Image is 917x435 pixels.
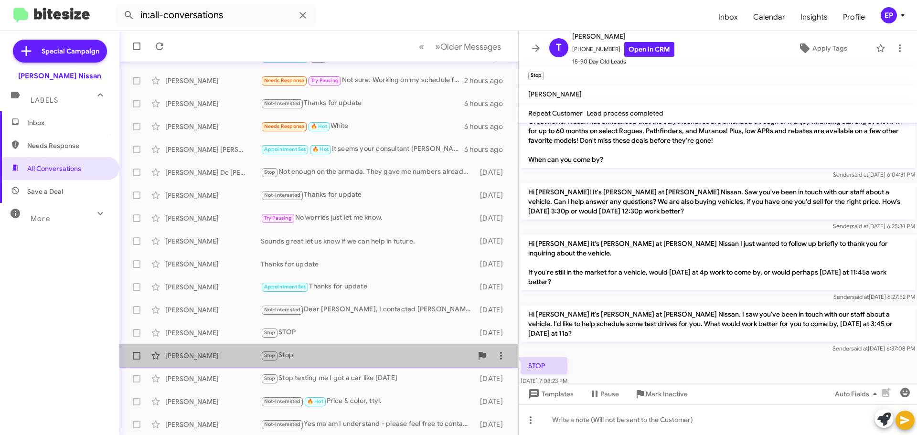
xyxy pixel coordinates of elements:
div: Sounds great let us know if we can help in future. [261,236,475,246]
span: Save a Deal [27,187,63,196]
span: Older Messages [440,42,501,52]
button: Next [429,37,507,56]
a: Special Campaign [13,40,107,63]
span: Labels [31,96,58,105]
div: [DATE] [475,259,511,269]
div: EP [881,7,897,23]
a: Calendar [746,3,793,31]
div: [PERSON_NAME] [165,99,261,108]
div: [PERSON_NAME] [165,191,261,200]
span: Stop [264,329,276,336]
div: 6 hours ago [464,99,511,108]
div: STOP [261,327,475,338]
span: Apply Tags [812,40,847,57]
div: Stop texting me I got a car like [DATE] [261,373,475,384]
div: [PERSON_NAME] Nissan [18,71,101,81]
div: [PERSON_NAME] [165,351,261,361]
span: » [435,41,440,53]
div: It seems your consultant [PERSON_NAME] has already set it on our books! Thanks so much! :) [261,144,464,155]
span: Special Campaign [42,46,99,56]
div: [DATE] [475,305,511,315]
span: [PHONE_NUMBER] [572,42,674,57]
span: Lead process completed [586,109,663,117]
p: Hi [PERSON_NAME] it's [PERSON_NAME] at [PERSON_NAME] Nissan I just wanted to follow up briefly to... [521,235,915,290]
span: 🔥 Hot [311,123,327,129]
button: Pause [581,385,627,403]
div: No worries just let me know. [261,212,475,223]
span: Repeat Customer [528,109,583,117]
div: [PERSON_NAME] [165,282,261,292]
span: Sender [DATE] 6:04:31 PM [833,171,915,178]
div: [PERSON_NAME] [165,76,261,85]
div: [PERSON_NAME] [165,213,261,223]
button: Mark Inactive [627,385,695,403]
span: Inbox [27,118,108,127]
span: [PERSON_NAME] [572,31,674,42]
div: [PERSON_NAME] [165,305,261,315]
div: [PERSON_NAME] [165,374,261,383]
div: Stop [261,350,472,361]
span: Sender [DATE] 6:37:08 PM [832,345,915,352]
span: All Conversations [27,164,81,173]
div: [DATE] [475,282,511,292]
span: Stop [264,375,276,382]
button: Apply Tags [773,40,871,57]
span: Stop [264,352,276,359]
span: Mark Inactive [646,385,688,403]
span: Templates [526,385,574,403]
span: [DATE] 7:08:23 PM [521,377,567,384]
a: Insights [793,3,835,31]
span: T [556,40,562,55]
div: [DATE] [475,328,511,338]
input: Search [116,4,316,27]
span: Auto Fields [835,385,881,403]
div: Not sure. Working on my schedule for next 2 wks [261,75,464,86]
div: Dear [PERSON_NAME], I contacted [PERSON_NAME], last week and gave her information on vehicle i wa... [261,304,475,315]
p: Hi [PERSON_NAME]! It's [PERSON_NAME] at [PERSON_NAME] Nissan. Saw you've been in touch with our s... [521,183,915,220]
p: Hi [PERSON_NAME] it's [PERSON_NAME] at [PERSON_NAME] Nissan. I saw you've been in touch with our ... [521,306,915,342]
div: [DATE] [475,236,511,246]
div: 6 hours ago [464,145,511,154]
span: Needs Response [264,123,305,129]
span: Not-Interested [264,100,301,106]
div: [PERSON_NAME] [165,259,261,269]
span: said at [852,293,869,300]
span: « [419,41,424,53]
div: [DATE] [475,168,511,177]
span: [PERSON_NAME] [528,90,582,98]
div: Thanks for update [261,190,475,201]
span: 🔥 Hot [312,146,329,152]
div: Thanks for update [261,281,475,292]
div: Price & color, ttyl. [261,396,475,407]
span: More [31,214,50,223]
span: Not-Interested [264,192,301,198]
div: White [261,121,464,132]
span: Try Pausing [264,215,292,221]
button: Previous [413,37,430,56]
span: Not-Interested [264,421,301,427]
p: STOP [521,357,567,374]
small: Stop [528,72,544,80]
a: Profile [835,3,873,31]
span: Stop [264,169,276,175]
span: Pause [600,385,619,403]
div: Not enough on the armada. They gave me numbers already. Thank you [261,167,475,178]
button: Templates [519,385,581,403]
div: [PERSON_NAME] [165,122,261,131]
div: 6 hours ago [464,122,511,131]
div: [DATE] [475,397,511,406]
div: [PERSON_NAME] [165,328,261,338]
span: Not-Interested [264,398,301,404]
div: [PERSON_NAME] [165,397,261,406]
nav: Page navigation example [414,37,507,56]
span: 15-90 Day Old Leads [572,57,674,66]
div: [DATE] [475,213,511,223]
a: Inbox [711,3,746,31]
span: Needs Response [27,141,108,150]
span: Not-Interested [264,307,301,313]
p: Hi [PERSON_NAME], it’s [PERSON_NAME], Sales Manager at [PERSON_NAME] Nissan. Thanks again for rea... [521,84,915,168]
